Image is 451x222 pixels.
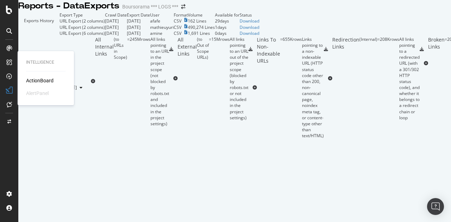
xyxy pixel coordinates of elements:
div: Open Intercom Messenger [427,198,444,215]
td: Export Type [60,12,105,18]
td: mathieuyuri [150,24,174,30]
a: Download [240,24,259,30]
div: Links pointing to a non-indexable URL (HTTP status code other than 200, non-canonical page, noind... [302,36,324,139]
td: Crawl Date [105,12,127,18]
div: ( Internal ) [359,36,377,121]
div: Redirection Links [332,36,359,121]
div: csv-export [324,47,328,51]
div: URL Export (6 columns) [60,30,105,36]
td: [DATE] [105,24,127,30]
div: = 208K rows [377,36,399,121]
td: [DATE] [127,30,150,36]
td: Volume [188,12,215,18]
td: [DATE] [105,18,127,24]
td: amine [150,30,174,36]
td: 29 days [215,18,240,24]
div: AlertPanel [26,90,49,97]
div: All External Links [178,36,197,121]
div: All links pointing to an URL in the project scope (not blocked by robots.txt and included in the ... [150,36,169,127]
div: Broken Links [428,36,445,90]
div: Links To Non-Indexable URLs [257,36,280,139]
a: Download [240,18,259,24]
td: Export Date [127,12,150,18]
a: Download [240,30,259,36]
div: = 655K rows [280,36,302,139]
a: ActionBoard [26,77,54,84]
div: CSV [174,24,181,30]
td: 490,274 Lines [188,24,215,30]
div: URL Export (2 columns) [60,24,105,30]
div: Exports History [24,18,54,31]
td: [DATE] [105,30,127,36]
td: 1,691 Lines [188,30,215,36]
td: Available for [215,12,240,18]
div: = 245M rows [127,36,150,127]
td: 1 days [215,24,240,30]
div: csv-export [248,47,253,51]
div: ( to Out of Scope URLs ) [197,36,209,121]
td: [DATE] [127,24,150,30]
td: afafe [150,18,174,24]
td: 162 Lines [188,18,215,24]
div: URL Export (2 columns) [60,18,105,24]
div: All Internal Links [95,36,114,127]
div: = 15M rows [209,36,230,121]
div: All links pointing to an URL out of the project scope (blocked by robots.txt or not included in t... [230,36,248,121]
div: csv-export [420,47,424,51]
div: ( to URLs in Scope ) [114,36,127,127]
div: Intelligence [26,59,66,65]
div: csv-export [169,47,173,51]
td: User [150,12,174,18]
td: [DATE] [127,18,150,24]
td: Status [240,12,259,18]
td: 0 days [215,30,240,36]
div: CSV [174,18,181,24]
div: CSV [174,30,181,36]
td: Format [174,12,188,18]
div: arrow-right-arrow-left [181,4,185,9]
div: All links pointing to a redirected URL (with a 301/302 HTTP status code), and whether it belongs ... [399,36,420,121]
